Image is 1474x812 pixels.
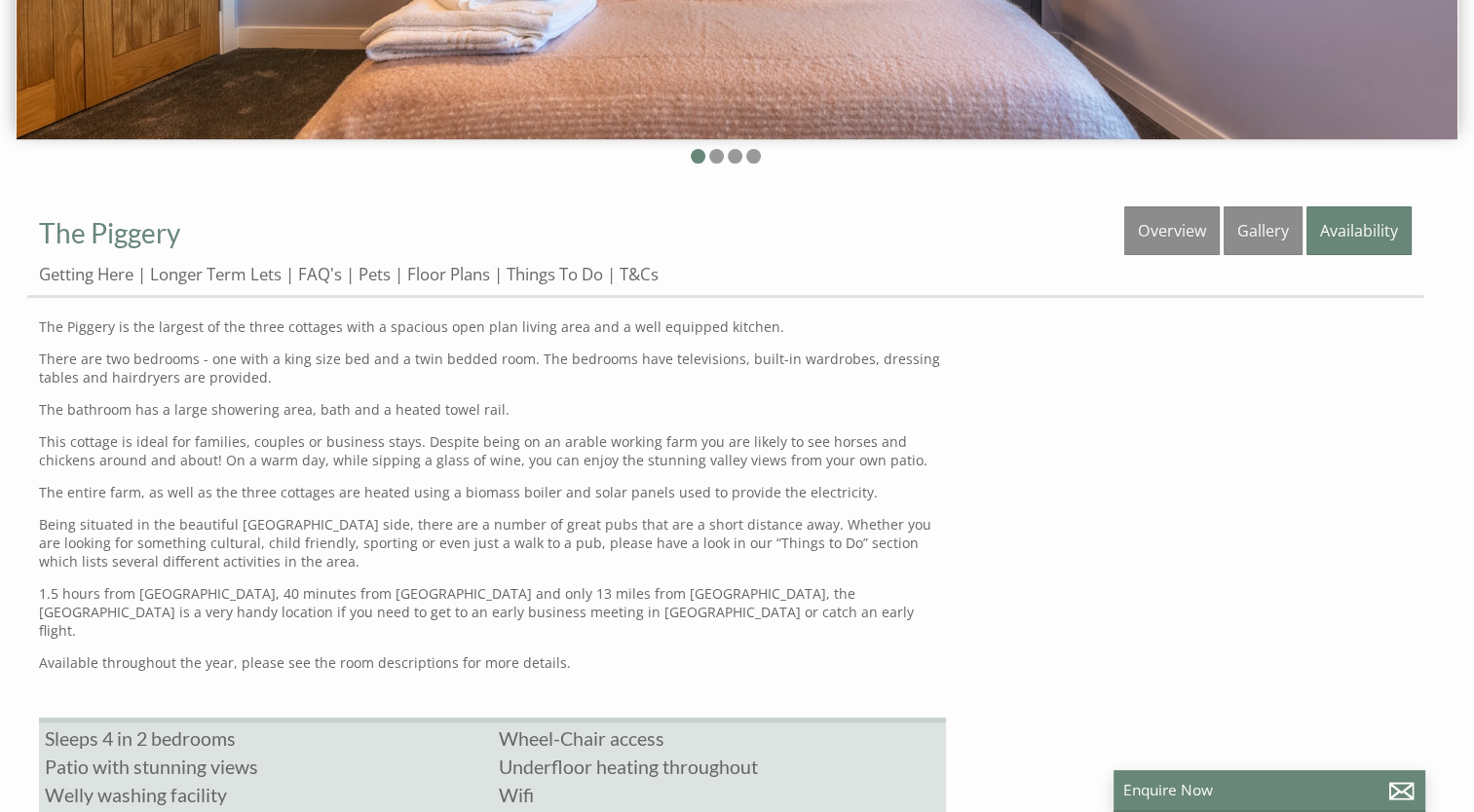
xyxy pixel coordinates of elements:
[359,263,391,285] a: Pets
[298,263,342,285] a: FAQ's
[39,483,946,501] p: The entire farm, as well as the three cottages are heated using a biomass boiler and solar panels...
[39,432,946,469] p: This cottage is ideal for families, couples or business stays. Despite being on an arable working...
[150,263,282,285] a: Longer Term Lets
[1123,780,1416,800] p: Enquire Now
[1124,206,1220,255] a: Overview
[39,653,946,672] p: Available throughout the year, please see the room descriptions for more details.
[39,350,946,387] p: There are two bedrooms - one with a king size bed and a twin bedded room. The bedrooms have telev...
[39,317,946,336] p: The Piggery is the largest of the three cottages with a spacious open plan living area and a well...
[39,753,493,781] li: Patio with stunning views
[493,724,947,753] li: Wheel-Chair access
[1224,206,1303,255] a: Gallery
[39,515,946,571] p: Being situated in the beautiful [GEOGRAPHIC_DATA] side, there are a number of great pubs that are...
[407,263,490,285] a: Floor Plans
[39,724,493,753] li: Sleeps 4 in 2 bedrooms
[39,584,946,640] p: 1.5 hours from [GEOGRAPHIC_DATA], 40 minutes from [GEOGRAPHIC_DATA] and only 13 miles from [GEOGR...
[1306,206,1412,255] a: Availability
[493,781,947,809] li: Wifi
[507,263,603,285] a: Things To Do
[493,753,947,781] li: Underfloor heating throughout
[620,263,659,285] a: T&Cs
[39,216,180,249] a: The Piggery
[39,263,133,285] a: Getting Here
[39,400,946,419] p: The bathroom has a large showering area, bath and a heated towel rail.
[39,781,493,809] li: Welly washing facility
